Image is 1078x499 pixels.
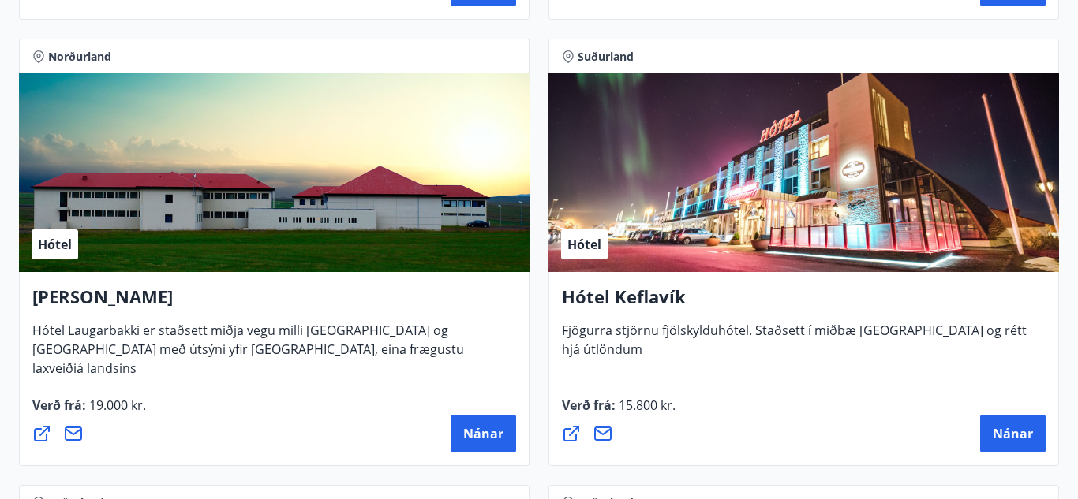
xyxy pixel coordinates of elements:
span: Hótel Laugarbakki er staðsett miðja vegu milli [GEOGRAPHIC_DATA] og [GEOGRAPHIC_DATA] með útsýni ... [32,322,464,389]
span: Verð frá : [562,397,676,426]
span: Nánar [993,425,1033,442]
span: Nánar [463,425,503,442]
button: Nánar [451,415,516,452]
span: 19.000 kr. [86,397,146,414]
h4: [PERSON_NAME] [32,285,516,321]
span: Verð frá : [32,397,146,426]
button: Nánar [980,415,1046,452]
span: Hótel [567,236,601,253]
span: Norðurland [48,49,111,65]
h4: Hótel Keflavík [562,285,1046,321]
span: 15.800 kr. [616,397,676,414]
span: Fjögurra stjörnu fjölskylduhótel. Staðsett í miðbæ [GEOGRAPHIC_DATA] og rétt hjá útlöndum [562,322,1027,371]
span: Hótel [38,236,72,253]
span: Suðurland [578,49,634,65]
